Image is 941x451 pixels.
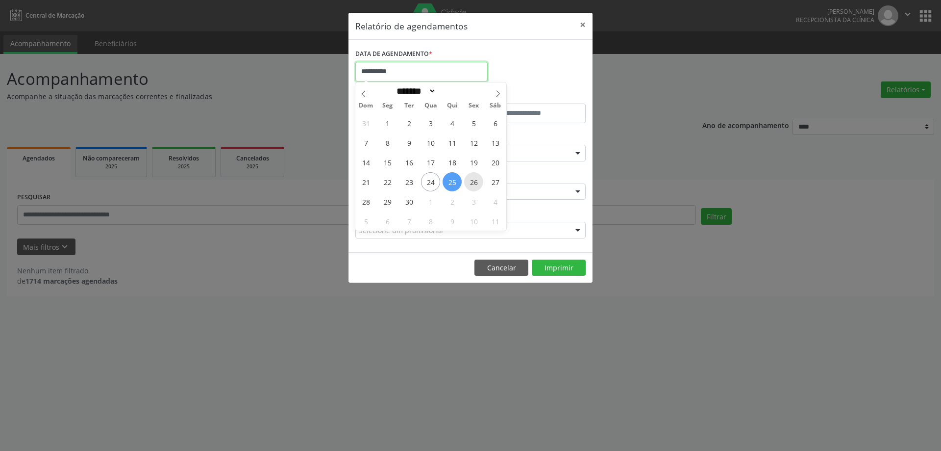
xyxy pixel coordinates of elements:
span: Setembro 14, 2025 [356,153,375,172]
span: Outubro 4, 2025 [486,192,505,211]
span: Setembro 30, 2025 [399,192,419,211]
span: Outubro 5, 2025 [356,212,375,231]
span: Setembro 7, 2025 [356,133,375,152]
span: Sex [463,103,485,109]
span: Setembro 27, 2025 [486,172,505,191]
span: Setembro 28, 2025 [356,192,375,211]
label: DATA DE AGENDAMENTO [355,47,432,62]
span: Outubro 3, 2025 [464,192,483,211]
span: Setembro 6, 2025 [486,113,505,133]
span: Setembro 2, 2025 [399,113,419,133]
span: Setembro 17, 2025 [421,153,440,172]
span: Setembro 20, 2025 [486,153,505,172]
span: Setembro 13, 2025 [486,133,505,152]
span: Selecione um profissional [359,225,443,236]
span: Setembro 22, 2025 [378,172,397,191]
span: Outubro 11, 2025 [486,212,505,231]
span: Setembro 15, 2025 [378,153,397,172]
span: Setembro 23, 2025 [399,172,419,191]
span: Setembro 19, 2025 [464,153,483,172]
span: Seg [377,103,398,109]
span: Setembro 18, 2025 [443,153,462,172]
span: Setembro 21, 2025 [356,172,375,191]
button: Imprimir [532,260,586,276]
span: Setembro 26, 2025 [464,172,483,191]
span: Setembro 3, 2025 [421,113,440,133]
span: Dom [355,103,377,109]
span: Outubro 7, 2025 [399,212,419,231]
span: Setembro 10, 2025 [421,133,440,152]
span: Setembro 5, 2025 [464,113,483,133]
span: Setembro 11, 2025 [443,133,462,152]
span: Outubro 9, 2025 [443,212,462,231]
button: Cancelar [474,260,528,276]
span: Outubro 10, 2025 [464,212,483,231]
span: Outubro 1, 2025 [421,192,440,211]
span: Outubro 2, 2025 [443,192,462,211]
span: Setembro 25, 2025 [443,172,462,191]
button: Close [573,13,593,37]
span: Qua [420,103,442,109]
span: Setembro 24, 2025 [421,172,440,191]
span: Agosto 31, 2025 [356,113,375,133]
span: Ter [398,103,420,109]
label: ATÉ [473,88,586,104]
span: Setembro 8, 2025 [378,133,397,152]
span: Setembro 16, 2025 [399,153,419,172]
span: Setembro 1, 2025 [378,113,397,133]
span: Sáb [485,103,506,109]
span: Outubro 8, 2025 [421,212,440,231]
select: Month [393,86,436,96]
span: Qui [442,103,463,109]
span: Setembro 29, 2025 [378,192,397,211]
span: Setembro 12, 2025 [464,133,483,152]
input: Year [436,86,469,96]
h5: Relatório de agendamentos [355,20,468,32]
span: Setembro 4, 2025 [443,113,462,133]
span: Setembro 9, 2025 [399,133,419,152]
span: Outubro 6, 2025 [378,212,397,231]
